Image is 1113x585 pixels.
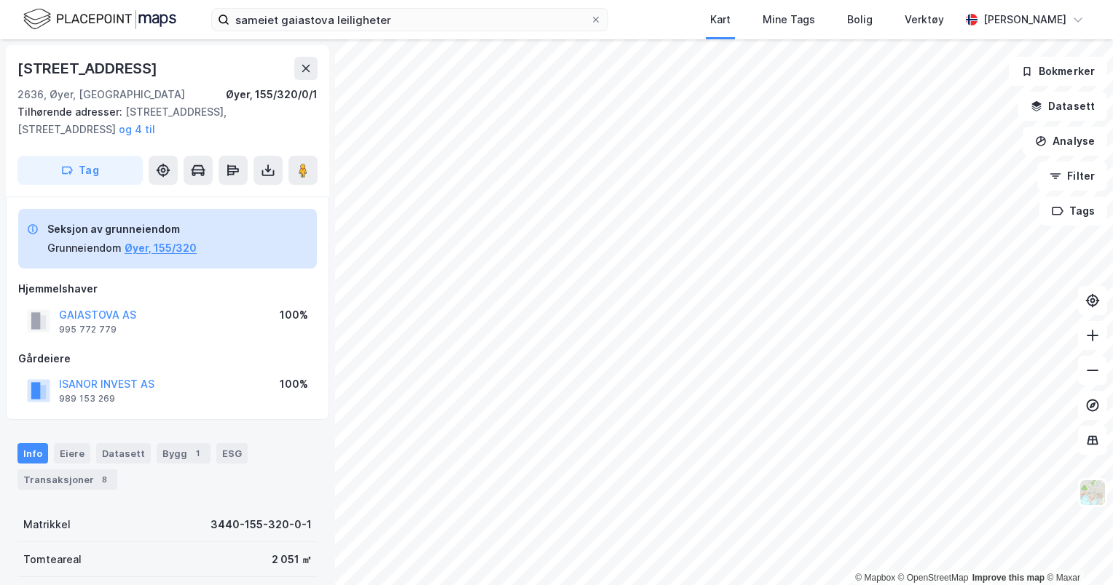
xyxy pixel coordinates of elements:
div: 3440-155-320-0-1 [211,516,312,533]
div: Transaksjoner [17,469,117,490]
button: Datasett [1018,92,1107,121]
iframe: Chat Widget [1040,515,1113,585]
div: Øyer, 155/320/0/1 [226,86,318,103]
div: 995 772 779 [59,324,117,335]
div: 2636, Øyer, [GEOGRAPHIC_DATA] [17,86,185,103]
div: Bolig [847,11,873,28]
input: Søk på adresse, matrikkel, gårdeiere, leietakere eller personer [229,9,590,31]
a: OpenStreetMap [898,573,969,583]
div: 989 153 269 [59,393,115,405]
div: 8 [97,472,111,487]
div: Eiere [54,443,90,463]
div: Mine Tags [763,11,815,28]
div: Verktøy [905,11,944,28]
button: Bokmerker [1009,57,1107,86]
a: Improve this map [972,573,1045,583]
div: Kart [710,11,731,28]
div: ESG [216,443,248,463]
div: 100% [280,375,308,393]
div: Bygg [157,443,211,463]
button: Filter [1037,162,1107,191]
button: Tag [17,156,143,185]
div: [STREET_ADDRESS], [STREET_ADDRESS] [17,103,306,138]
div: Gårdeiere [18,350,317,367]
div: Info [17,443,48,463]
div: Matrikkel [23,516,71,533]
div: Hjemmelshaver [18,280,317,298]
button: Øyer, 155/320 [125,239,197,257]
div: [STREET_ADDRESS] [17,57,160,80]
div: [PERSON_NAME] [983,11,1066,28]
div: 100% [280,306,308,324]
span: Tilhørende adresser: [17,106,125,118]
button: Analyse [1023,127,1107,156]
div: Tomteareal [23,551,82,568]
button: Tags [1039,196,1107,226]
div: Seksjon av grunneiendom [47,220,197,238]
img: logo.f888ab2527a4732fd821a326f86c7f29.svg [23,7,176,32]
img: Z [1079,479,1106,506]
div: Grunneiendom [47,239,122,257]
div: Datasett [96,443,151,463]
div: 2 051 ㎡ [272,551,312,568]
div: 1 [190,446,205,461]
a: Mapbox [855,573,895,583]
